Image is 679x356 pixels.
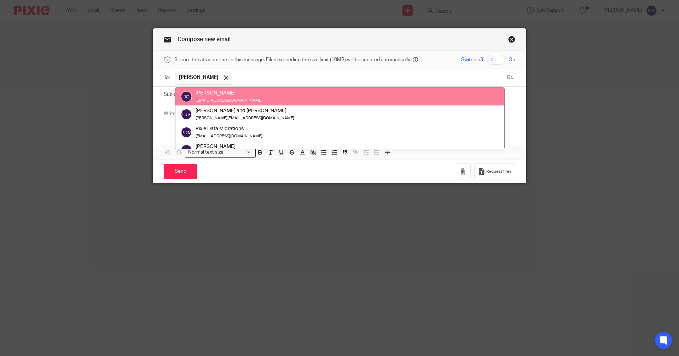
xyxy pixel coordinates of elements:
[196,99,262,103] small: [EMAIL_ADDRESS][DOMAIN_NAME]
[474,163,515,179] button: Request files
[187,149,225,156] span: Normal text size
[179,74,219,81] span: [PERSON_NAME]
[185,147,256,158] div: Search for option
[196,108,294,115] div: [PERSON_NAME] and [PERSON_NAME]
[226,149,251,156] input: Search for option
[486,169,511,174] span: Request files
[174,56,411,63] span: Secure the attachments in this message. Files exceeding the size limit (10MB) will be secured aut...
[164,164,197,179] input: Send
[508,36,515,45] a: Close this dialog window
[461,56,483,63] span: Switch off
[164,91,182,98] label: Subject:
[181,109,192,120] img: svg%3E
[196,116,294,120] small: [PERSON_NAME][EMAIL_ADDRESS][DOMAIN_NAME]
[509,56,515,63] span: On
[164,74,172,81] label: To:
[178,36,231,42] span: Compose new email
[196,90,262,97] div: [PERSON_NAME]
[196,134,262,138] small: [EMAIL_ADDRESS][DOMAIN_NAME]
[196,143,262,150] div: [PERSON_NAME]
[181,127,192,138] img: svg%3E
[505,73,515,83] button: Cc
[181,145,192,156] img: svg%3E
[181,91,192,103] img: svg%3E
[196,125,262,132] div: Pixie Data Migrations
